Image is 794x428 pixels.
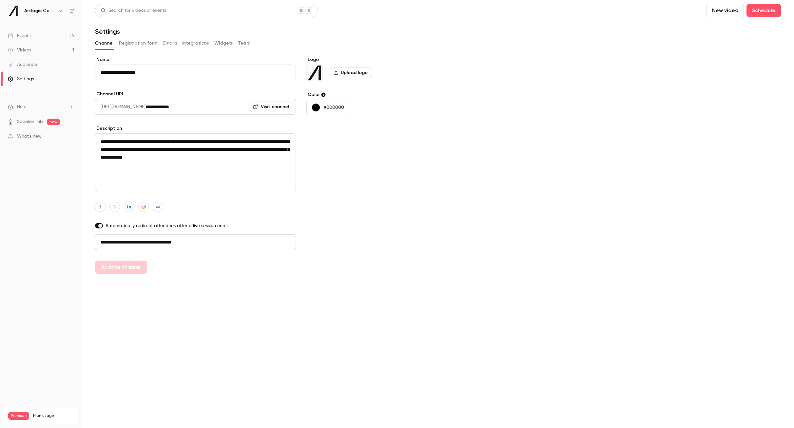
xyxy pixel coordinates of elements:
[17,104,27,110] span: Help
[8,412,29,420] span: Premium
[33,413,74,418] span: Plan usage
[95,125,296,132] label: Description
[306,56,407,63] label: Logo
[238,38,251,49] button: Team
[119,38,158,49] button: Registration form
[17,118,43,125] a: SpeakerHub
[95,91,296,97] label: Channel URL
[24,8,55,14] h6: Artlogic Connect 2025
[95,56,296,63] label: Name
[8,76,34,82] div: Settings
[8,104,74,110] li: help-dropdown-opener
[306,91,407,98] label: Color
[250,102,293,112] a: Visit channel
[307,65,322,81] img: Artlogic Connect 2025
[707,4,744,17] button: New video
[8,6,19,16] img: Artlogic Connect 2025
[8,47,31,53] div: Videos
[746,4,781,17] button: Schedule
[8,61,37,68] div: Audience
[95,99,145,115] span: [URL][DOMAIN_NAME]
[17,133,42,140] span: What's new
[214,38,233,49] button: Widgets
[331,68,372,78] label: Upload logo
[324,104,344,111] p: #000000
[182,38,209,49] button: Integrations
[47,119,60,125] span: new
[95,223,296,229] label: Automatically redirect attendees after a live session ends
[95,28,120,35] h1: Settings
[306,100,347,115] button: #000000
[95,38,114,49] button: Channel
[66,134,74,140] iframe: Noticeable Trigger
[163,38,177,49] button: Emails
[8,32,30,39] div: Events
[101,7,166,14] div: Search for videos or events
